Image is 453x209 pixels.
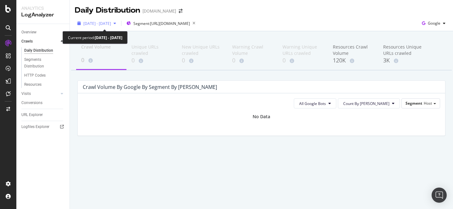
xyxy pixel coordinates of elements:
[21,29,65,36] a: Overview
[24,81,42,88] div: Resources
[21,124,49,130] div: Logfiles Explorer
[21,38,59,45] a: Crawls
[81,44,121,56] div: Crawl Volume
[338,98,400,108] button: Count By [PERSON_NAME]
[405,101,422,106] span: Segment
[21,11,64,19] div: LogAnalyzer
[21,124,65,130] a: Logfiles Explorer
[24,47,53,54] div: Daily Distribution
[232,56,272,65] div: 0
[24,56,65,70] a: Segments Distribution
[75,18,119,28] button: [DATE] - [DATE]
[294,98,336,108] button: All Google Bots
[179,9,182,13] div: arrow-right-arrow-left
[24,81,65,88] a: Resources
[428,20,440,26] span: Google
[124,18,198,28] button: Segment:[URL][DOMAIN_NAME]
[143,8,176,14] div: [DOMAIN_NAME]
[282,44,323,56] div: Warning Unique URLs crawled
[24,56,59,70] div: Segments Distribution
[133,21,190,26] span: Segment: [URL][DOMAIN_NAME]
[131,44,172,56] div: Unique URLs crawled
[21,112,43,118] div: URL Explorer
[383,56,423,65] div: 3K
[21,29,36,36] div: Overview
[383,44,423,56] div: Resources Unique URLs crawled
[131,56,172,65] div: 0
[21,5,64,11] div: Analytics
[83,21,111,26] span: [DATE] - [DATE]
[333,44,373,56] div: Resources Crawl Volume
[21,38,33,45] div: Crawls
[21,100,65,106] a: Conversions
[24,72,46,79] div: HTTP Codes
[24,72,65,79] a: HTTP Codes
[299,101,326,106] span: All Google Bots
[182,56,222,65] div: 0
[68,34,122,41] div: Current period:
[282,56,323,65] div: 0
[333,56,373,65] div: 120K
[21,90,31,97] div: Visits
[21,100,42,106] div: Conversions
[81,56,121,64] div: 0
[424,101,432,106] span: Host
[21,90,59,97] a: Visits
[182,44,222,56] div: New Unique URLs crawled
[21,112,65,118] a: URL Explorer
[83,84,217,90] div: Crawl Volume by google by Segment by [PERSON_NAME]
[253,113,270,120] div: No Data
[232,44,272,56] div: Warning Crawl Volume
[432,188,447,203] div: Open Intercom Messenger
[95,35,122,40] b: [DATE] - [DATE]
[24,47,65,54] a: Daily Distribution
[419,18,448,28] button: Google
[75,5,140,16] div: Daily Distribution
[343,101,389,106] span: Count By Day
